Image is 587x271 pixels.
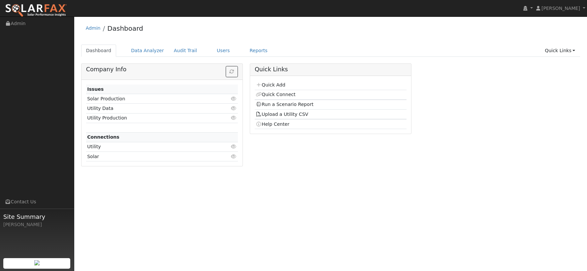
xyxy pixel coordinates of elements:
td: Utility [86,142,213,152]
h5: Company Info [86,66,238,73]
i: Click to view [231,116,237,120]
a: Users [212,45,235,57]
td: Utility Data [86,104,213,113]
a: Audit Trail [169,45,202,57]
i: Click to view [231,154,237,159]
span: Site Summary [3,212,71,221]
a: Admin [86,25,101,31]
i: Click to view [231,106,237,111]
a: Dashboard [107,24,143,32]
img: SolarFax [5,4,67,17]
h5: Quick Links [255,66,407,73]
a: Quick Add [256,82,285,87]
a: Run a Scenario Report [256,102,313,107]
i: Click to view [231,96,237,101]
td: Utility Production [86,113,213,123]
div: [PERSON_NAME] [3,221,71,228]
img: retrieve [34,260,40,265]
a: Quick Links [540,45,580,57]
td: Solar [86,152,213,161]
a: Quick Connect [256,92,295,97]
strong: Connections [87,134,119,140]
td: Solar Production [86,94,213,104]
a: Dashboard [81,45,116,57]
a: Data Analyzer [126,45,169,57]
a: Help Center [256,121,289,127]
span: [PERSON_NAME] [541,6,580,11]
strong: Issues [87,86,104,92]
a: Reports [245,45,273,57]
i: Click to view [231,144,237,149]
a: Upload a Utility CSV [256,112,308,117]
